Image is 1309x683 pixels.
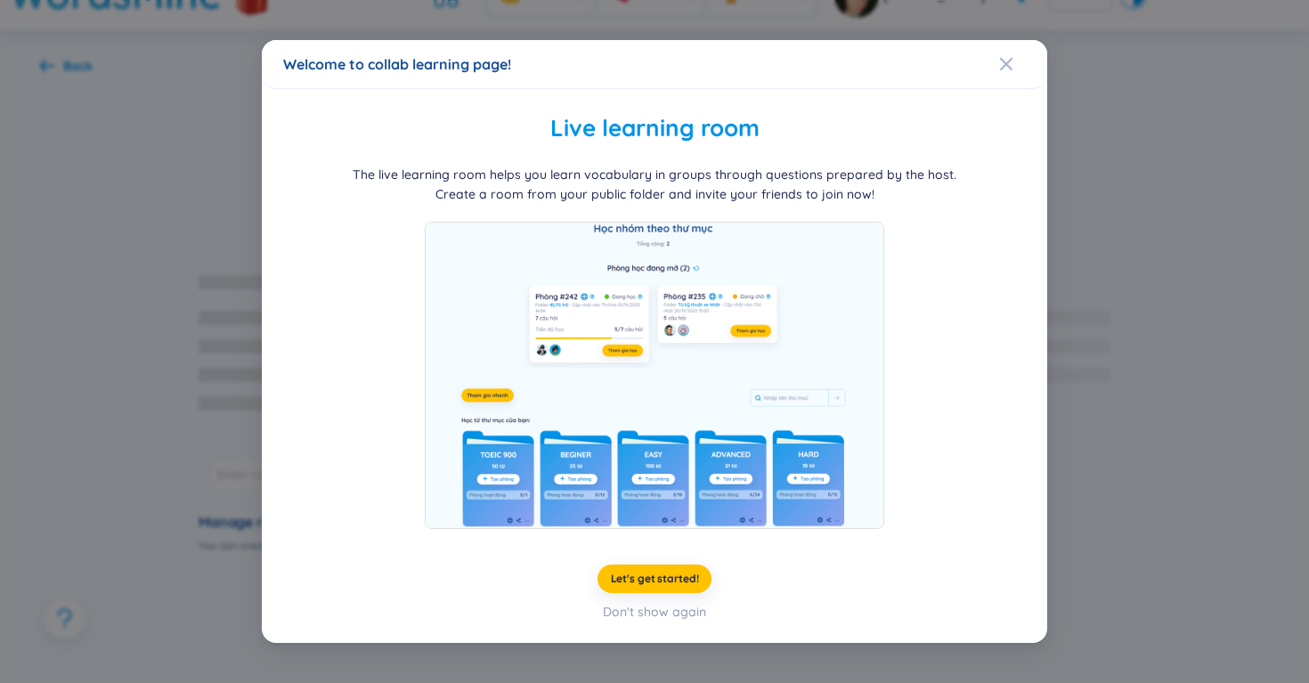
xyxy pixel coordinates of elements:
h2: Live learning room [283,110,1026,147]
button: Close [999,40,1047,88]
span: Let's get started! [611,572,699,586]
button: Let's get started! [598,565,712,593]
div: Don't show again [603,602,706,622]
div: Welcome to collab learning page! [283,54,1026,74]
div: The live learning room helps you learn vocabulary in groups through questions prepared by the hos... [353,165,956,204]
